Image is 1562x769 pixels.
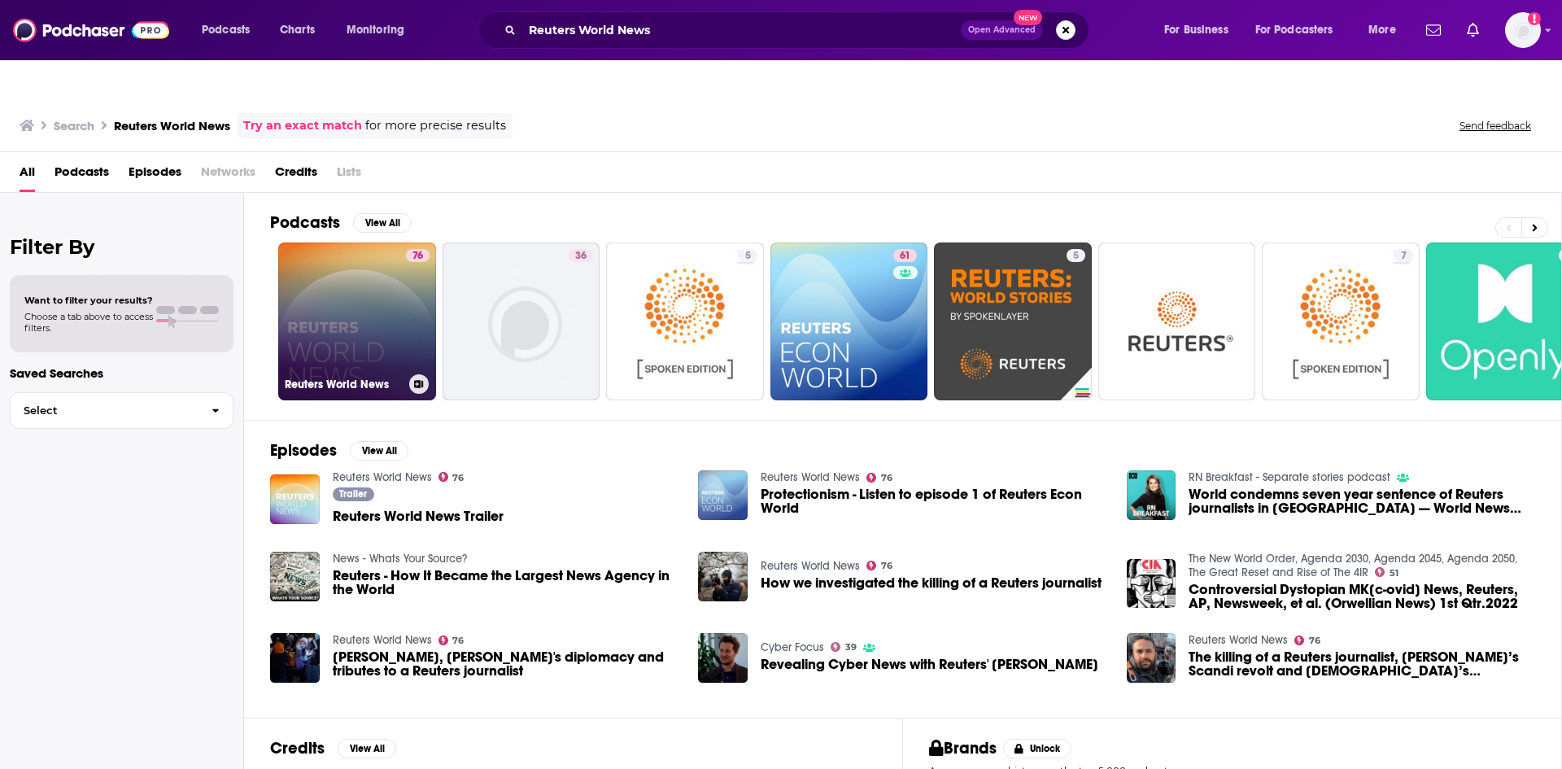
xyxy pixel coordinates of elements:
h2: Credits [270,738,325,758]
a: Podcasts [55,159,109,192]
a: 5 [934,242,1092,400]
span: Select [11,405,199,416]
a: 7 [1394,249,1413,262]
span: 36 [575,248,587,264]
button: Show profile menu [1505,12,1541,48]
button: open menu [1153,17,1249,43]
h2: Podcasts [270,212,340,233]
a: Credits [275,159,317,192]
button: Unlock [1003,739,1072,758]
span: 76 [881,562,892,570]
svg: Add a profile image [1528,12,1541,25]
span: 7 [1401,248,1407,264]
h2: Episodes [270,440,337,461]
button: View All [350,441,408,461]
a: Reuters World News [761,559,860,573]
button: Select [10,392,233,429]
button: open menu [1357,17,1416,43]
span: Charts [280,19,315,42]
span: Protectionism - Listen to episode 1 of Reuters Econ World [761,487,1107,515]
a: 51 [1375,567,1398,577]
a: Show notifications dropdown [1420,16,1447,44]
img: World condemns seven year sentence of Reuters journalists in Myanmar — World News with Matt Bevan [1127,470,1176,520]
a: 61 [893,249,917,262]
div: Search podcasts, credits, & more... [493,11,1105,49]
img: User Profile [1505,12,1541,48]
span: for more precise results [365,116,506,135]
button: Open AdvancedNew [961,20,1043,40]
a: 36 [569,249,593,262]
h3: Search [54,118,94,133]
a: The killing of a Reuters journalist, Tesla’s Scandi revolt and NZ’s Indigenous rights rollback [1189,650,1535,678]
span: 76 [452,474,464,482]
h3: Reuters World News [285,378,403,391]
span: 5 [1073,248,1079,264]
input: Search podcasts, credits, & more... [522,17,961,43]
a: The killing of a Reuters journalist, Tesla’s Scandi revolt and NZ’s Indigenous rights rollback [1127,633,1176,683]
p: Saved Searches [10,365,233,381]
span: Podcasts [202,19,250,42]
a: Reuters World News Trailer [333,509,504,523]
span: 76 [412,248,423,264]
a: Reuters World News [761,470,860,484]
span: 5 [745,248,751,264]
a: 5 [739,249,757,262]
a: All [20,159,35,192]
span: Want to filter your results? [24,295,153,306]
img: How we investigated the killing of a Reuters journalist [698,552,748,601]
a: Cyber Focus [761,640,824,654]
a: Protectionism - Listen to episode 1 of Reuters Econ World [698,470,748,520]
span: Revealing Cyber News with Reuters' [PERSON_NAME] [761,658,1098,671]
span: 61 [900,248,910,264]
span: Choose a tab above to access filters. [24,311,153,334]
button: open menu [190,17,271,43]
span: 76 [1309,637,1320,644]
a: The New World Order, Agenda 2030, Agenda 2045, Agenda 2050, The Great Reset and Rise of The 4IR [1189,552,1517,579]
a: 76 [1294,636,1320,645]
a: Revealing Cyber News with Reuters' Chris Bing [761,658,1098,671]
a: 39 [831,642,857,652]
a: 76 [866,561,892,570]
img: Reuters World News Trailer [270,474,320,524]
a: News - Whats Your Source? [333,552,467,566]
a: Try an exact match [243,116,362,135]
span: For Podcasters [1255,19,1333,42]
span: Monitoring [347,19,404,42]
span: Trailer [339,489,367,499]
a: RN Breakfast - Separate stories podcast [1189,470,1390,484]
a: World condemns seven year sentence of Reuters journalists in Myanmar — World News with Matt Bevan [1189,487,1535,515]
a: Reuters - How It Became the Largest News Agency in the World [333,569,679,596]
a: Controversial Dystopian MK[c-ovid] News, Reuters, AP, Newsweek, et al. (Orwellian News) 1st Qtr.2022 [1189,583,1535,610]
a: 76 [406,249,430,262]
button: View All [338,739,396,758]
button: Send feedback [1455,119,1536,133]
a: Reuters World News [333,633,432,647]
img: Controversial Dystopian MK[c-ovid] News, Reuters, AP, Newsweek, et al. (Orwellian News) 1st Qtr.2022 [1127,559,1176,609]
a: 76Reuters World News [278,242,436,400]
a: EpisodesView All [270,440,408,461]
a: How we investigated the killing of a Reuters journalist [761,576,1102,590]
a: 5 [606,242,764,400]
a: Reuters World News [1189,633,1288,647]
span: Open Advanced [968,26,1036,34]
a: CreditsView All [270,738,396,758]
h3: Reuters World News [114,118,230,133]
img: Rafah, Blinken's diplomacy and tributes to a Reuters journalist [270,633,320,683]
a: Episodes [129,159,181,192]
a: Podchaser - Follow, Share and Rate Podcasts [13,15,169,46]
img: Reuters - How It Became the Largest News Agency in the World [270,552,320,601]
span: Networks [201,159,255,192]
span: 76 [452,637,464,644]
a: Revealing Cyber News with Reuters' Chris Bing [698,633,748,683]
